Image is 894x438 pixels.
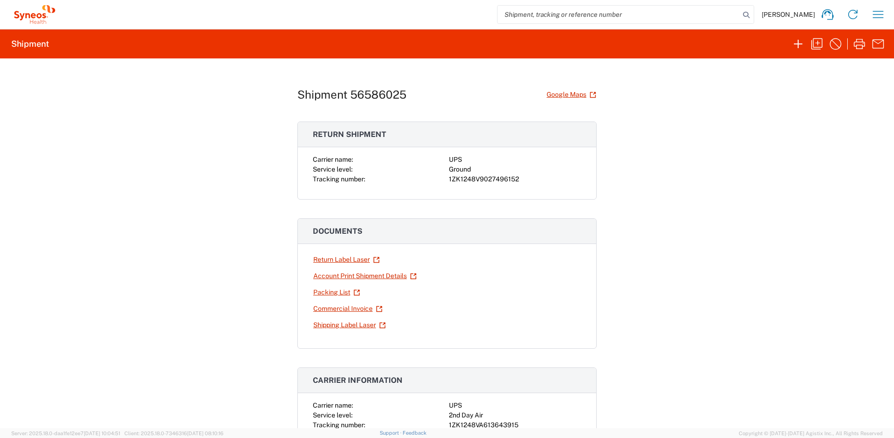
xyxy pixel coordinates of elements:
[449,401,581,410] div: UPS
[297,88,406,101] h1: Shipment 56586025
[762,10,815,19] span: [PERSON_NAME]
[11,431,120,436] span: Server: 2025.18.0-daa1fe12ee7
[313,411,353,419] span: Service level:
[313,156,353,163] span: Carrier name:
[403,430,426,436] a: Feedback
[313,227,362,236] span: Documents
[497,6,740,23] input: Shipment, tracking or reference number
[313,251,380,268] a: Return Label Laser
[313,268,417,284] a: Account Print Shipment Details
[739,429,883,438] span: Copyright © [DATE]-[DATE] Agistix Inc., All Rights Reserved
[313,317,386,333] a: Shipping Label Laser
[124,431,223,436] span: Client: 2025.18.0-7346316
[546,86,597,103] a: Google Maps
[11,38,49,50] h2: Shipment
[449,165,581,174] div: Ground
[449,420,581,430] div: 1ZK1248VA613643915
[449,410,581,420] div: 2nd Day Air
[187,431,223,436] span: [DATE] 08:10:16
[313,284,360,301] a: Packing List
[313,376,403,385] span: Carrier information
[380,430,403,436] a: Support
[449,155,581,165] div: UPS
[449,174,581,184] div: 1ZK1248V9027496152
[313,421,365,429] span: Tracking number:
[313,301,383,317] a: Commercial Invoice
[313,175,365,183] span: Tracking number:
[313,402,353,409] span: Carrier name:
[84,431,120,436] span: [DATE] 10:04:51
[313,130,386,139] span: Return shipment
[313,165,353,173] span: Service level:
